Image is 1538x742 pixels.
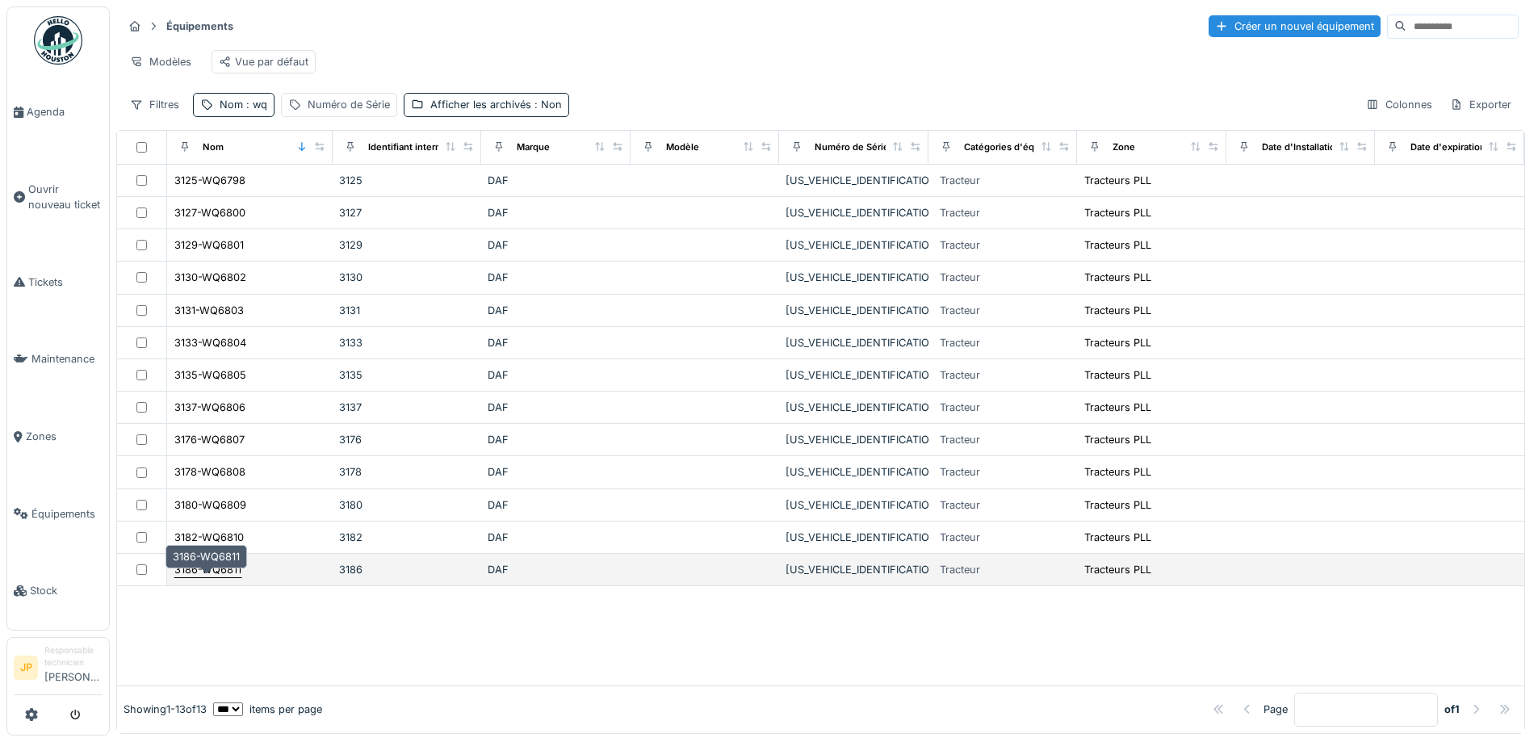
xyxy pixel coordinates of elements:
[488,270,624,285] div: DAF
[7,244,109,321] a: Tickets
[220,97,267,112] div: Nom
[1084,270,1151,285] div: Tracteurs PLL
[31,506,103,522] span: Équipements
[1084,205,1151,220] div: Tracteurs PLL
[1084,530,1151,545] div: Tracteurs PLL
[7,476,109,553] a: Équipements
[940,205,980,220] div: Tracteur
[666,140,699,154] div: Modèle
[1084,432,1151,447] div: Tracteurs PLL
[339,562,476,577] div: 3186
[308,97,390,112] div: Numéro de Série
[174,464,245,480] div: 3178-WQ6808
[1084,237,1151,253] div: Tracteurs PLL
[44,644,103,691] li: [PERSON_NAME]
[339,335,476,350] div: 3133
[1209,15,1381,37] div: Créer un nouvel équipement
[339,205,476,220] div: 3127
[123,93,186,116] div: Filtres
[488,303,624,318] div: DAF
[786,205,922,220] div: [US_VEHICLE_IDENTIFICATION_NUMBER]
[368,140,446,154] div: Identifiant interne
[488,173,624,188] div: DAF
[488,464,624,480] div: DAF
[339,432,476,447] div: 3176
[166,545,247,568] div: 3186-WQ6811
[203,140,224,154] div: Nom
[786,303,922,318] div: [US_VEHICLE_IDENTIFICATION_NUMBER]
[339,270,476,285] div: 3130
[786,367,922,383] div: [US_VEHICLE_IDENTIFICATION_NUMBER]
[786,237,922,253] div: [US_VEHICLE_IDENTIFICATION_NUMBER]
[1084,173,1151,188] div: Tracteurs PLL
[1084,497,1151,513] div: Tracteurs PLL
[339,497,476,513] div: 3180
[124,702,207,717] div: Showing 1 - 13 of 13
[1084,464,1151,480] div: Tracteurs PLL
[940,367,980,383] div: Tracteur
[174,562,241,577] div: 3186-WQ6811
[243,99,267,111] span: : wq
[940,335,980,350] div: Tracteur
[786,173,922,188] div: [US_VEHICLE_IDENTIFICATION_NUMBER]
[488,530,624,545] div: DAF
[1443,93,1519,116] div: Exporter
[940,464,980,480] div: Tracteur
[488,335,624,350] div: DAF
[339,464,476,480] div: 3178
[339,367,476,383] div: 3135
[488,400,624,415] div: DAF
[44,644,103,669] div: Responsable technicien
[34,16,82,65] img: Badge_color-CXgf-gQk.svg
[174,303,244,318] div: 3131-WQ6803
[339,400,476,415] div: 3137
[28,182,103,212] span: Ouvrir nouveau ticket
[815,140,889,154] div: Numéro de Série
[940,237,980,253] div: Tracteur
[940,400,980,415] div: Tracteur
[1359,93,1440,116] div: Colonnes
[488,497,624,513] div: DAF
[174,270,246,285] div: 3130-WQ6802
[27,104,103,119] span: Agenda
[160,19,240,34] strong: Équipements
[31,351,103,367] span: Maintenance
[1084,303,1151,318] div: Tracteurs PLL
[940,303,980,318] div: Tracteur
[786,562,922,577] div: [US_VEHICLE_IDENTIFICATION_NUMBER]
[488,205,624,220] div: DAF
[339,530,476,545] div: 3182
[786,464,922,480] div: [US_VEHICLE_IDENTIFICATION_NUMBER]
[940,173,980,188] div: Tracteur
[1084,400,1151,415] div: Tracteurs PLL
[174,367,246,383] div: 3135-WQ6805
[940,270,980,285] div: Tracteur
[7,151,109,244] a: Ouvrir nouveau ticket
[123,50,199,73] div: Modèles
[219,54,308,69] div: Vue par défaut
[7,398,109,476] a: Zones
[1410,140,1486,154] div: Date d'expiration
[30,583,103,598] span: Stock
[1084,335,1151,350] div: Tracteurs PLL
[786,432,922,447] div: [US_VEHICLE_IDENTIFICATION_NUMBER]
[26,429,103,444] span: Zones
[174,335,246,350] div: 3133-WQ6804
[531,99,562,111] span: : Non
[174,173,245,188] div: 3125-WQ6798
[488,432,624,447] div: DAF
[14,656,38,680] li: JP
[7,321,109,398] a: Maintenance
[174,432,245,447] div: 3176-WQ6807
[339,303,476,318] div: 3131
[488,562,624,577] div: DAF
[174,237,244,253] div: 3129-WQ6801
[964,140,1076,154] div: Catégories d'équipement
[786,400,922,415] div: [US_VEHICLE_IDENTIFICATION_NUMBER]
[14,644,103,695] a: JP Responsable technicien[PERSON_NAME]
[1262,140,1341,154] div: Date d'Installation
[786,530,922,545] div: [US_VEHICLE_IDENTIFICATION_NUMBER]
[28,275,103,290] span: Tickets
[174,497,246,513] div: 3180-WQ6809
[940,497,980,513] div: Tracteur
